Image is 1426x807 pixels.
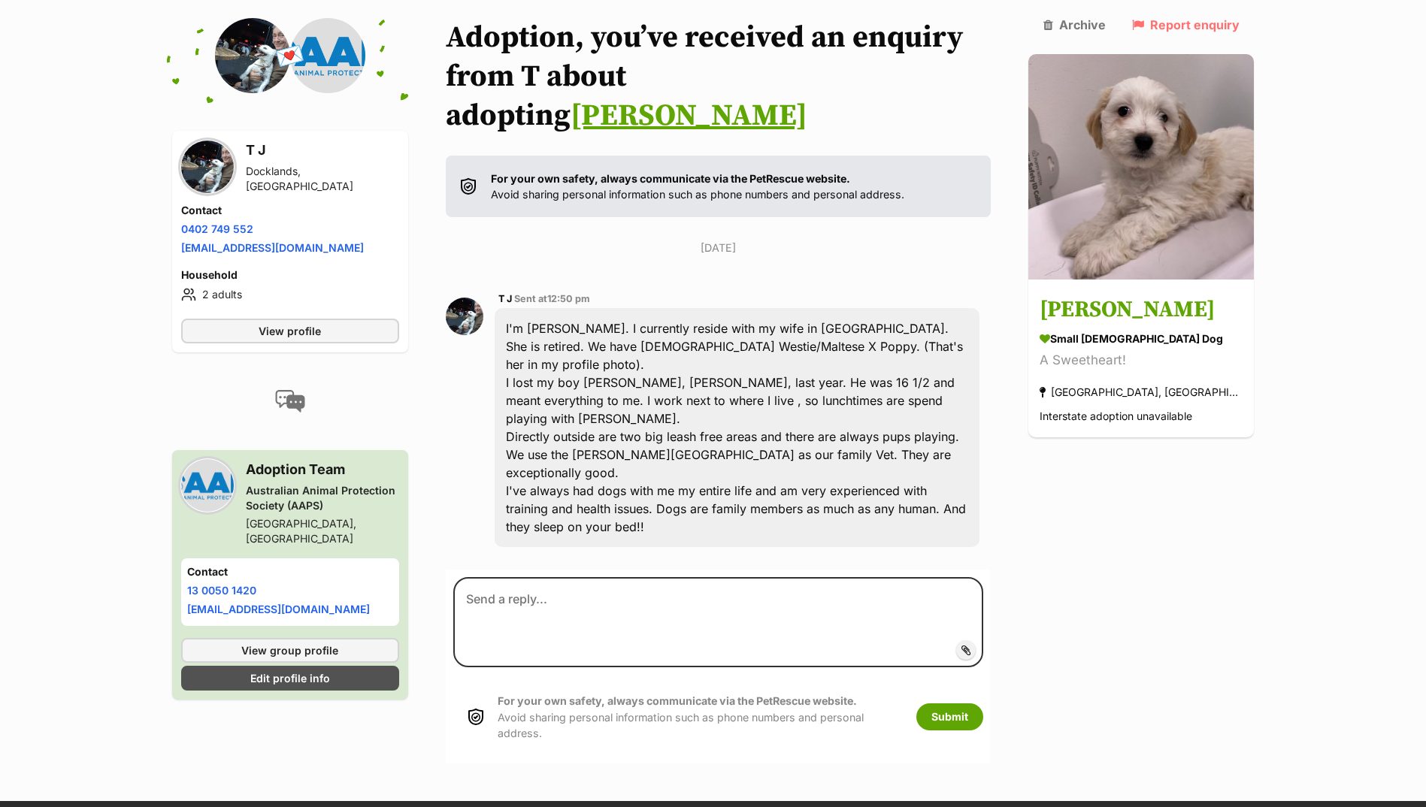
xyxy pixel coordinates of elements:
[1040,410,1192,423] span: Interstate adoption unavailable
[1028,283,1254,438] a: [PERSON_NAME] small [DEMOGRAPHIC_DATA] Dog A Sweetheart! [GEOGRAPHIC_DATA], [GEOGRAPHIC_DATA] Int...
[181,286,399,304] li: 2 adults
[1040,294,1243,328] h3: [PERSON_NAME]
[181,222,253,235] a: 0402 749 552
[246,459,399,480] h3: Adoption Team
[498,693,901,741] p: Avoid sharing personal information such as phone numbers and personal address.
[571,97,807,134] a: [PERSON_NAME]
[187,603,370,615] a: [EMAIL_ADDRESS][DOMAIN_NAME]
[498,293,512,304] span: T J
[491,172,850,185] strong: For your own safety, always communicate via the PetRescue website.
[273,40,307,72] span: 💌
[446,298,483,335] img: T J profile pic
[916,703,983,730] button: Submit
[259,323,321,339] span: View profile
[1040,382,1243,403] div: [GEOGRAPHIC_DATA], [GEOGRAPHIC_DATA]
[446,240,992,255] p: [DATE]
[1043,18,1106,32] a: Archive
[495,308,980,547] div: I'm [PERSON_NAME]. I currently reside with my wife in [GEOGRAPHIC_DATA]. She is retired. We have ...
[246,483,399,513] div: Australian Animal Protection Society (AAPS)
[246,516,399,546] div: [GEOGRAPHIC_DATA], [GEOGRAPHIC_DATA]
[181,319,399,343] a: View profile
[498,694,857,707] strong: For your own safety, always communicate via the PetRescue website.
[446,18,992,135] h1: Adoption, you’ve received an enquiry from T about adopting
[290,18,365,93] img: Australian Animal Protection Society (AAPS) profile pic
[241,642,338,658] span: View group profile
[181,666,399,691] a: Edit profile info
[246,164,399,194] div: Docklands, [GEOGRAPHIC_DATA]
[1132,18,1240,32] a: Report enquiry
[250,670,330,686] span: Edit profile info
[181,203,399,218] h4: Contact
[187,564,393,579] h4: Contact
[246,140,399,161] h3: T J
[547,293,590,304] span: 12:50 pm
[275,390,305,413] img: conversation-icon-4a6f8262b818ee0b60e3300018af0b2d0b884aa5de6e9bcb8d3d4eeb1a70a7c4.svg
[1028,54,1254,280] img: Ollie
[181,638,399,663] a: View group profile
[215,18,290,93] img: T J profile pic
[1040,331,1243,347] div: small [DEMOGRAPHIC_DATA] Dog
[181,241,364,254] a: [EMAIL_ADDRESS][DOMAIN_NAME]
[181,141,234,193] img: T J profile pic
[1040,351,1243,371] div: A Sweetheart!
[514,293,590,304] span: Sent at
[181,459,234,512] img: Australian Animal Protection Society (AAPS) profile pic
[187,584,256,597] a: 13 0050 1420
[491,171,904,203] p: Avoid sharing personal information such as phone numbers and personal address.
[181,267,399,283] h4: Household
